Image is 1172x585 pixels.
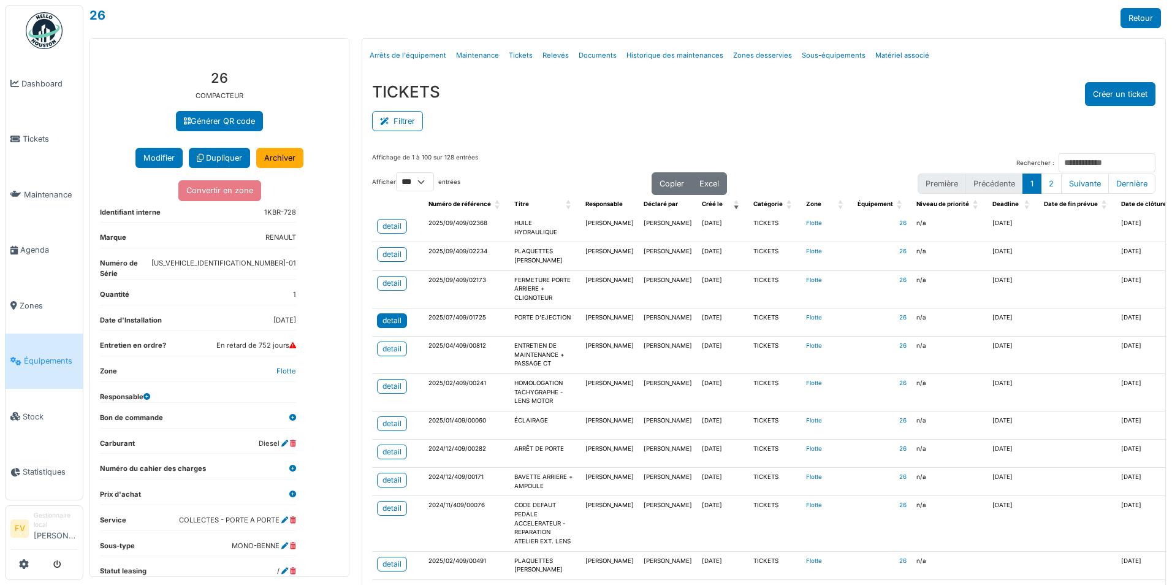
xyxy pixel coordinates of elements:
td: 2024/11/409/00076 [424,496,509,551]
a: detail [377,473,407,487]
td: TICKETS [748,411,801,439]
td: n/a [911,270,987,308]
a: Retour [1121,8,1161,28]
button: Copier [652,172,692,195]
span: Excel [699,179,719,188]
a: Flotte [806,445,822,452]
a: Équipements [6,334,83,389]
td: n/a [911,242,987,270]
span: Équipement [858,201,893,207]
td: n/a [911,336,987,373]
td: [DATE] [987,242,1039,270]
dt: Quantité [100,289,129,305]
a: Flotte [806,220,822,226]
td: TICKETS [748,214,801,242]
td: 2025/02/409/00491 [424,551,509,579]
a: detail [377,276,407,291]
dd: MONO-BENNE [232,541,296,551]
td: [PERSON_NAME] [639,373,697,411]
li: [PERSON_NAME] [34,511,78,546]
a: Dashboard [6,56,83,112]
a: Stock [6,389,83,445]
a: FV Gestionnaire local[PERSON_NAME] [10,511,78,549]
td: [PERSON_NAME] [580,214,639,242]
a: Flotte [806,277,822,283]
dd: [US_VEHICLE_IDENTIFICATION_NUMBER]-01 [151,258,296,274]
button: Next [1061,174,1109,194]
h3: 26 [100,70,339,86]
td: TICKETS [748,439,801,467]
dt: Marque [100,232,126,248]
td: ENTRETIEN DE MAINTENANCE + PASSAGE CT [509,336,580,373]
span: Statistiques [23,466,78,478]
span: Numéro de référence [428,201,491,207]
dt: Date d'Installation [100,315,162,331]
td: [DATE] [697,496,748,551]
td: [PERSON_NAME] [639,242,697,270]
div: detail [382,315,401,326]
span: Créé le: Activate to remove sorting [734,195,741,214]
td: TICKETS [748,496,801,551]
td: [DATE] [697,439,748,467]
td: [PERSON_NAME] [639,270,697,308]
span: Date de fin prévue [1044,201,1098,207]
a: Archiver [256,148,303,168]
a: Maintenance [6,167,83,223]
td: n/a [911,551,987,579]
td: [DATE] [697,308,748,336]
a: 26 [89,8,105,23]
dd: RENAULT [265,232,296,243]
td: ARRÊT DE PORTE [509,439,580,467]
a: 26 [899,220,907,226]
dd: 1 [293,289,296,300]
td: 2024/12/409/00171 [424,467,509,495]
td: n/a [911,411,987,439]
img: Badge_color-CXgf-gQk.svg [26,12,63,49]
div: detail [382,343,401,354]
span: Copier [660,179,684,188]
div: detail [382,446,401,457]
dt: Zone [100,366,117,381]
span: Zone [806,201,821,207]
button: 1 [1022,174,1041,194]
td: 2025/02/409/00241 [424,373,509,411]
span: Deadline [992,201,1019,207]
a: detail [377,445,407,459]
a: Flotte [806,557,822,564]
td: [PERSON_NAME] [639,308,697,336]
label: Afficher entrées [372,172,460,191]
td: [DATE] [697,373,748,411]
span: Catégorie: Activate to sort [786,195,794,214]
td: [DATE] [987,336,1039,373]
a: Sous-équipements [797,41,870,70]
span: Maintenance [24,189,78,201]
dt: Numéro du cahier des charges [100,464,206,479]
dt: Identifiant interne [100,207,161,223]
span: Dashboard [21,78,78,90]
a: Documents [574,41,622,70]
dd: / [277,566,296,576]
a: Tickets [6,112,83,167]
select: Afficherentrées [396,172,434,191]
a: Générer QR code [176,111,263,131]
td: [PERSON_NAME] [580,411,639,439]
span: Deadline: Activate to sort [1024,195,1032,214]
td: [PERSON_NAME] [580,439,639,467]
a: Maintenance [451,41,504,70]
td: TICKETS [748,270,801,308]
td: [DATE] [697,551,748,579]
span: Zones [20,300,78,312]
a: Flotte [276,367,296,375]
td: TICKETS [748,242,801,270]
td: [PERSON_NAME] [639,411,697,439]
span: Stock [23,411,78,422]
span: Date de fin prévue: Activate to sort [1102,195,1109,214]
a: detail [377,342,407,356]
td: [DATE] [697,242,748,270]
a: detail [377,247,407,262]
td: [PERSON_NAME] [580,308,639,336]
dt: Prix d'achat [100,489,141,505]
td: [DATE] [697,411,748,439]
a: Flotte [806,314,822,321]
td: [DATE] [697,467,748,495]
